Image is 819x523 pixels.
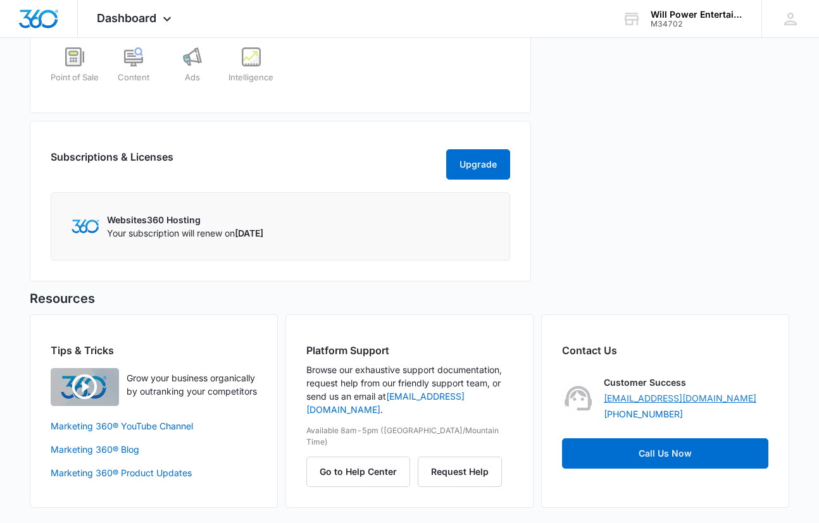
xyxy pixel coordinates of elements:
span: Ads [185,71,200,84]
a: Call Us Now [562,438,768,469]
p: Grow your business organically by outranking your competitors [127,371,257,398]
p: Customer Success [604,376,686,389]
img: Marketing 360 Logo [72,219,99,233]
a: Go to Help Center [306,466,418,477]
h2: Tips & Tricks [51,343,257,358]
button: Request Help [418,457,502,487]
span: Dashboard [97,11,156,25]
p: Websites360 Hosting [107,213,263,226]
p: Browse our exhaustive support documentation, request help from our friendly support team, or send... [306,363,513,416]
h2: Platform Support [306,343,513,358]
a: Intelligence [227,47,275,93]
a: Request Help [418,466,502,477]
div: account id [651,20,743,28]
span: [DATE] [235,228,263,238]
a: Ads [168,47,217,93]
h2: Subscriptions & Licenses [51,149,173,175]
img: Customer Success [562,382,595,415]
a: Marketing 360® YouTube Channel [51,419,257,433]
span: Intelligence [228,71,273,84]
span: Content [118,71,149,84]
div: account name [651,9,743,20]
a: [EMAIL_ADDRESS][DOMAIN_NAME] [604,391,756,405]
a: Marketing 360® Blog [51,443,257,456]
button: Go to Help Center [306,457,410,487]
span: Point of Sale [51,71,99,84]
a: Content [109,47,158,93]
a: Marketing 360® Product Updates [51,466,257,479]
p: Your subscription will renew on [107,226,263,240]
h5: Resources [30,289,789,308]
h2: Contact Us [562,343,768,358]
a: Point of Sale [51,47,99,93]
button: Upgrade [446,149,510,180]
p: Available 8am-5pm ([GEOGRAPHIC_DATA]/Mountain Time) [306,425,513,448]
img: Quick Overview Video [51,368,119,406]
a: [PHONE_NUMBER] [604,407,683,421]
